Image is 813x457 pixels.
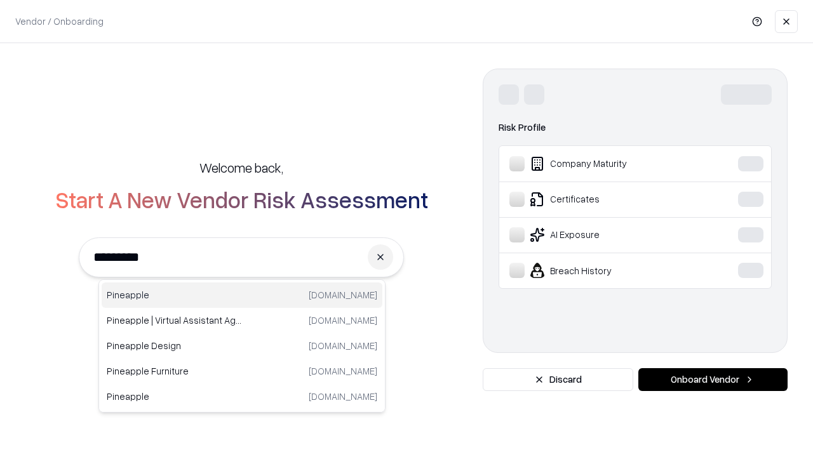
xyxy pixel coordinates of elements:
[15,15,104,28] p: Vendor / Onboarding
[107,364,242,378] p: Pineapple Furniture
[509,263,699,278] div: Breach History
[107,390,242,403] p: Pineapple
[107,339,242,352] p: Pineapple Design
[107,314,242,327] p: Pineapple | Virtual Assistant Agency
[509,156,699,171] div: Company Maturity
[309,288,377,301] p: [DOMAIN_NAME]
[638,368,788,391] button: Onboard Vendor
[483,368,633,391] button: Discard
[309,364,377,378] p: [DOMAIN_NAME]
[509,227,699,242] div: AI Exposure
[107,288,242,301] p: Pineapple
[309,314,377,327] p: [DOMAIN_NAME]
[509,192,699,207] div: Certificates
[309,390,377,403] p: [DOMAIN_NAME]
[199,159,283,176] h5: Welcome back,
[55,187,428,212] h2: Start A New Vendor Risk Assessment
[309,339,377,352] p: [DOMAIN_NAME]
[98,279,386,413] div: Suggestions
[499,120,772,135] div: Risk Profile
